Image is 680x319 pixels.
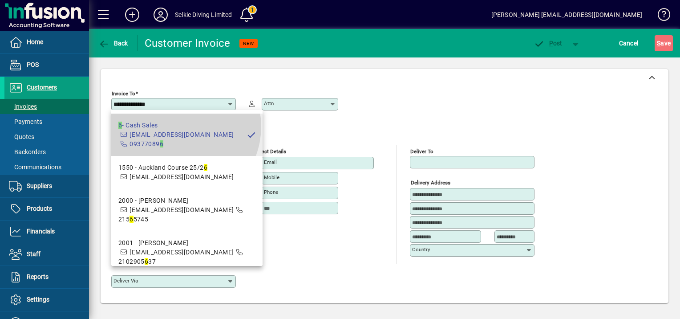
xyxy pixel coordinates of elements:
[9,103,37,110] span: Invoices
[264,174,279,180] mat-label: Mobile
[146,7,175,23] button: Profile
[113,215,131,221] mat-label: Country
[534,40,563,47] span: ost
[264,189,278,195] mat-label: Phone
[98,40,128,47] span: Back
[243,41,254,46] span: NEW
[175,8,232,22] div: Selkie Diving Limited
[264,100,274,106] mat-label: Attn
[619,36,639,50] span: Cancel
[617,35,641,51] button: Cancel
[118,7,146,23] button: Add
[491,8,642,22] div: [PERSON_NAME] [EMAIL_ADDRESS][DOMAIN_NAME]
[9,118,42,125] span: Payments
[27,250,40,258] span: Staff
[4,114,89,129] a: Payments
[4,159,89,175] a: Communications
[412,246,430,253] mat-label: Country
[9,148,46,155] span: Backorders
[145,36,231,50] div: Customer Invoice
[4,31,89,53] a: Home
[224,142,238,156] button: Copy to Delivery address
[264,159,277,165] mat-label: Email
[4,99,89,114] a: Invoices
[4,198,89,220] a: Products
[4,221,89,243] a: Financials
[410,148,433,155] mat-label: Deliver To
[9,164,61,171] span: Communications
[549,40,553,47] span: P
[96,35,130,51] button: Back
[655,35,673,51] button: Save
[657,36,671,50] span: ave
[27,38,43,45] span: Home
[27,182,52,189] span: Suppliers
[4,144,89,159] a: Backorders
[27,84,57,91] span: Customers
[651,2,669,31] a: Knowledge Base
[113,278,138,284] mat-label: Deliver via
[4,129,89,144] a: Quotes
[27,205,52,212] span: Products
[4,266,89,288] a: Reports
[4,289,89,311] a: Settings
[657,40,660,47] span: S
[27,61,39,68] span: POS
[112,90,135,97] mat-label: Invoice To
[27,296,49,303] span: Settings
[27,273,49,280] span: Reports
[27,228,55,235] span: Financials
[529,35,567,51] button: Post
[4,54,89,76] a: POS
[9,133,34,140] span: Quotes
[89,35,138,51] app-page-header-button: Back
[4,175,89,197] a: Suppliers
[4,243,89,266] a: Staff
